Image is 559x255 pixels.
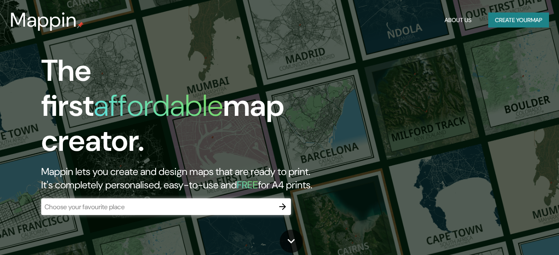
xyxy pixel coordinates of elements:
h1: affordable [94,86,223,125]
img: mappin-pin [77,22,84,28]
h5: FREE [237,178,258,191]
h2: Mappin lets you create and design maps that are ready to print. It's completely personalised, eas... [41,165,321,192]
button: Create yourmap [488,12,549,28]
button: About Us [441,12,475,28]
h1: The first map creator. [41,53,321,165]
iframe: Help widget launcher [485,222,550,246]
input: Choose your favourite place [41,202,274,212]
h3: Mappin [10,8,77,32]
